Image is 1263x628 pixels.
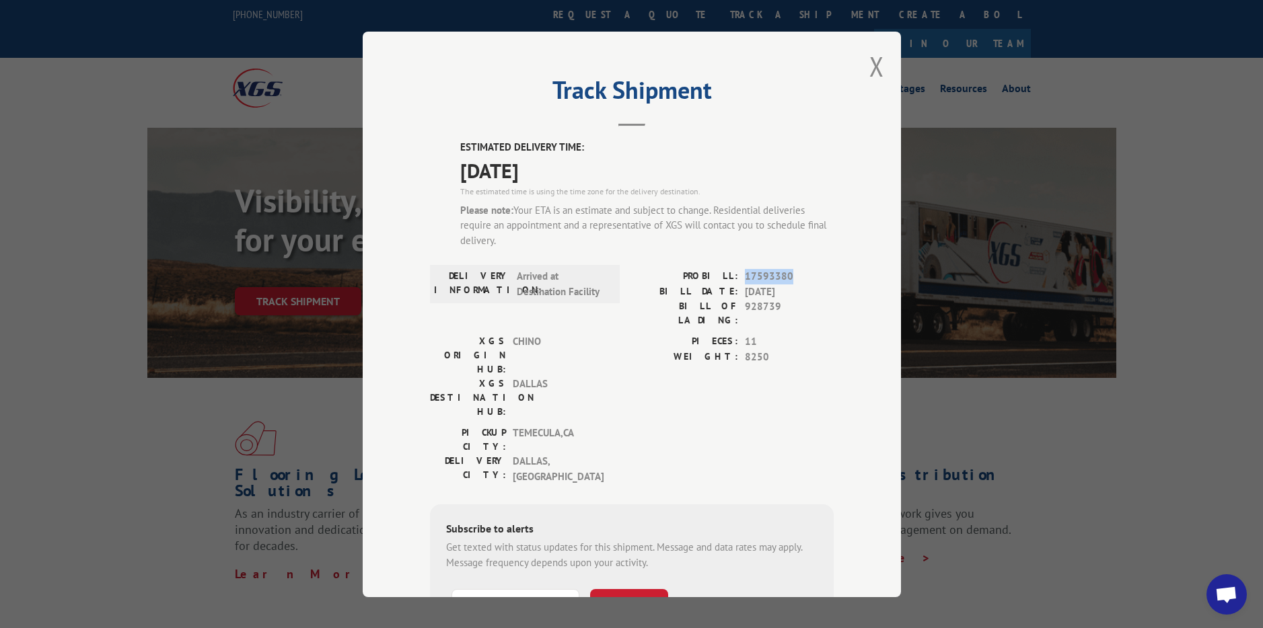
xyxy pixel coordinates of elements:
div: Get texted with status updates for this shipment. Message and data rates may apply. Message frequ... [446,540,818,570]
span: [DATE] [460,155,834,185]
label: XGS ORIGIN HUB: [430,334,506,377]
input: Phone Number [452,589,579,617]
h2: Track Shipment [430,81,834,106]
label: PICKUP CITY: [430,426,506,454]
span: CHINO [513,334,604,377]
span: 8250 [745,349,834,364]
label: DELIVERY INFORMATION: [434,269,510,299]
button: Close modal [869,48,884,84]
span: TEMECULA , CA [513,426,604,454]
span: DALLAS , [GEOGRAPHIC_DATA] [513,454,604,484]
div: The estimated time is using the time zone for the delivery destination. [460,185,834,197]
label: ESTIMATED DELIVERY TIME: [460,140,834,155]
label: DELIVERY CITY: [430,454,506,484]
label: BILL DATE: [632,284,738,299]
span: DALLAS [513,377,604,419]
span: 17593380 [745,269,834,284]
button: SUBSCRIBE [590,589,668,617]
div: Subscribe to alerts [446,520,818,540]
span: 928739 [745,299,834,327]
span: Arrived at Destination Facility [517,269,608,299]
label: BILL OF LADING: [632,299,738,327]
label: PROBILL: [632,269,738,284]
span: [DATE] [745,284,834,299]
div: Your ETA is an estimate and subject to change. Residential deliveries require an appointment and ... [460,202,834,248]
label: WEIGHT: [632,349,738,364]
label: PIECES: [632,334,738,350]
a: Open chat [1206,574,1247,615]
span: 11 [745,334,834,350]
label: XGS DESTINATION HUB: [430,377,506,419]
strong: Please note: [460,203,513,216]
